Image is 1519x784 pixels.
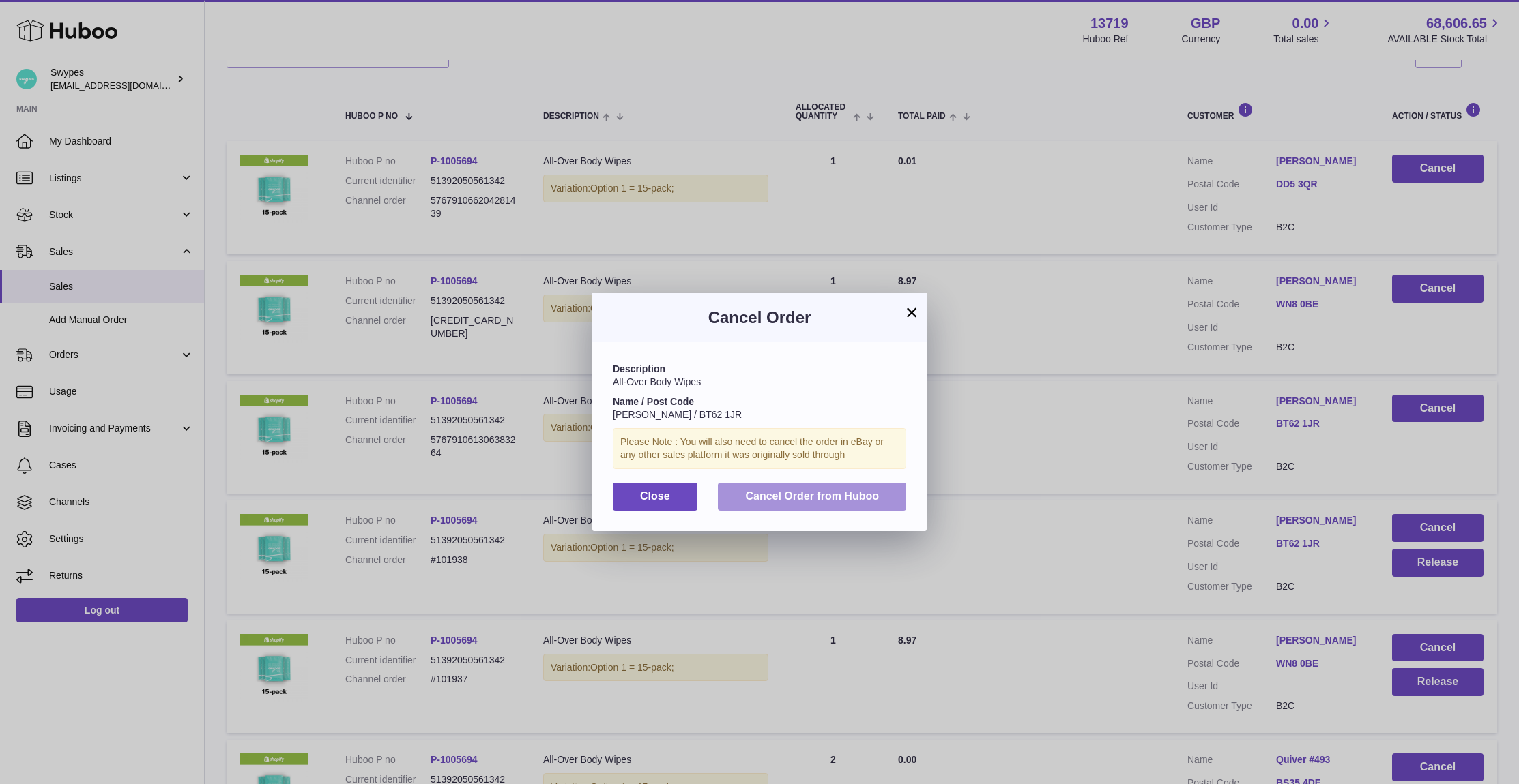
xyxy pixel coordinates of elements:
[613,428,906,469] div: Please Note : You will also need to cancel the order in eBay or any other sales platform it was o...
[613,483,697,511] button: Close
[613,307,906,329] h3: Cancel Order
[640,490,670,502] span: Close
[903,304,920,320] button: ×
[718,483,906,511] button: Cancel Order from Huboo
[613,396,694,407] strong: Name / Post Code
[613,376,701,387] span: All-Over Body Wipes
[613,363,665,374] strong: Description
[613,409,742,420] span: [PERSON_NAME] / BT62 1JR
[745,490,879,502] span: Cancel Order from Huboo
